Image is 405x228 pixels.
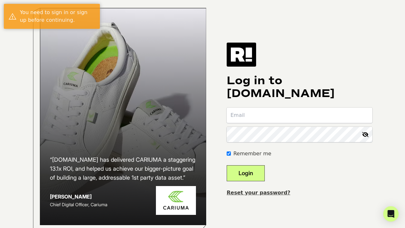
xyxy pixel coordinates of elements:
[50,202,107,207] span: Chief Digital Officer, Cariuma
[20,9,95,24] div: You need to sign in or sign up before continuing.
[50,193,92,200] strong: [PERSON_NAME]
[227,74,372,100] h1: Log in to [DOMAIN_NAME]
[227,190,290,196] a: Reset your password?
[227,108,372,123] input: Email
[227,43,256,66] img: Retention.com
[227,165,265,181] button: Login
[233,150,271,158] label: Remember me
[156,186,196,215] img: Cariuma
[383,206,399,222] div: Open Intercom Messenger
[50,155,196,182] h2: “[DOMAIN_NAME] has delivered CARIUMA a staggering 13.1x ROI, and helped us achieve our bigger-pic...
